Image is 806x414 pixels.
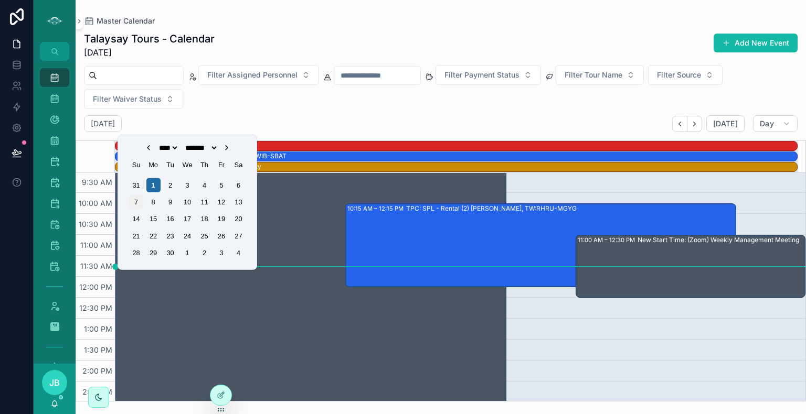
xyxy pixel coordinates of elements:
[84,31,215,46] h1: Talaysay Tours - Calendar
[231,157,246,171] div: Saturday
[146,229,161,243] div: Choose Monday, September 22nd, 2025
[556,65,644,85] button: Select Button
[129,212,143,226] div: Choose Sunday, September 14th, 2025
[231,195,246,209] div: Choose Saturday, September 13th, 2025
[406,204,577,213] div: TPC: SPL - Rental (2) [PERSON_NAME], TW:RHRU-MGYG
[753,115,798,132] button: Day
[81,324,115,333] span: 1:00 PM
[760,119,774,128] span: Day
[197,157,211,171] div: Thursday
[214,178,228,192] div: Choose Friday, September 5th, 2025
[84,16,155,26] a: Master Calendar
[347,203,406,214] div: 10:15 AM – 12:15 PM
[146,178,161,192] div: Choose Monday, September 1st, 2025
[207,70,298,80] span: Filter Assigned Personnel
[180,195,194,209] div: Choose Wednesday, September 10th, 2025
[77,303,115,312] span: 12:30 PM
[91,118,115,129] h2: [DATE]
[124,139,250,265] div: Choose Date
[128,177,247,262] div: Month September, 2025
[214,246,228,260] div: Choose Friday, October 3rd, 2025
[146,246,161,260] div: Choose Monday, September 29th, 2025
[49,376,60,389] span: JB
[565,70,622,80] span: Filter Tour Name
[231,229,246,243] div: Choose Saturday, September 27th, 2025
[231,212,246,226] div: Choose Saturday, September 20th, 2025
[146,157,161,171] div: Monday
[129,229,143,243] div: Choose Sunday, September 21st, 2025
[129,246,143,260] div: Choose Sunday, September 28th, 2025
[79,178,115,187] span: 9:30 AM
[146,212,161,226] div: Choose Monday, September 15th, 2025
[80,387,115,396] span: 2:30 PM
[687,116,702,132] button: Next
[444,70,519,80] span: Filter Payment Status
[231,246,246,260] div: Choose Saturday, October 4th, 2025
[46,13,63,29] img: App logo
[436,65,541,85] button: Select Button
[163,246,177,260] div: Choose Tuesday, September 30th, 2025
[93,94,162,104] span: Filter Waiver Status
[197,229,211,243] div: Choose Thursday, September 25th, 2025
[578,235,638,245] div: 11:00 AM – 12:30 PM
[78,241,115,249] span: 11:00 AM
[76,220,115,228] span: 10:30 AM
[197,195,211,209] div: Choose Thursday, September 11th, 2025
[163,195,177,209] div: Choose Tuesday, September 9th, 2025
[714,34,798,52] button: Add New Event
[648,65,723,85] button: Select Button
[80,366,115,375] span: 2:00 PM
[638,236,799,244] div: New Start Time: (Zoom) Weekly Management Meeting
[129,157,143,171] div: Sunday
[129,195,143,209] div: Choose Sunday, September 7th, 2025
[180,178,194,192] div: Choose Wednesday, September 3rd, 2025
[672,116,687,132] button: Back
[129,178,143,192] div: Choose Sunday, August 31st, 2025
[78,262,115,270] span: 11:30 AM
[214,212,228,226] div: Choose Friday, September 19th, 2025
[197,212,211,226] div: Choose Thursday, September 18th, 2025
[180,246,194,260] div: Choose Wednesday, October 1st, 2025
[163,157,177,171] div: Tuesday
[180,212,194,226] div: Choose Wednesday, September 17th, 2025
[163,212,177,226] div: Choose Tuesday, September 16th, 2025
[77,282,115,291] span: 12:00 PM
[34,61,76,364] div: scrollable content
[214,195,228,209] div: Choose Friday, September 12th, 2025
[180,157,194,171] div: Wednesday
[197,178,211,192] div: Choose Thursday, September 4th, 2025
[713,119,738,128] span: [DATE]
[81,345,115,354] span: 1:30 PM
[76,199,115,208] span: 10:00 AM
[706,115,745,132] button: [DATE]
[346,204,736,287] div: 10:15 AM – 12:15 PMTPC: SPL - Rental (2) [PERSON_NAME], TW:RHRU-MGYG
[97,16,155,26] span: Master Calendar
[84,89,183,109] button: Select Button
[163,178,177,192] div: Choose Tuesday, September 2nd, 2025
[180,229,194,243] div: Choose Wednesday, September 24th, 2025
[576,235,805,297] div: 11:00 AM – 12:30 PMNew Start Time: (Zoom) Weekly Management Meeting
[197,246,211,260] div: Choose Thursday, October 2nd, 2025
[84,46,215,59] span: [DATE]
[231,178,246,192] div: Choose Saturday, September 6th, 2025
[657,70,701,80] span: Filter Source
[163,229,177,243] div: Choose Tuesday, September 23rd, 2025
[214,229,228,243] div: Choose Friday, September 26th, 2025
[198,65,319,85] button: Select Button
[214,157,228,171] div: Friday
[146,195,161,209] div: Choose Monday, September 8th, 2025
